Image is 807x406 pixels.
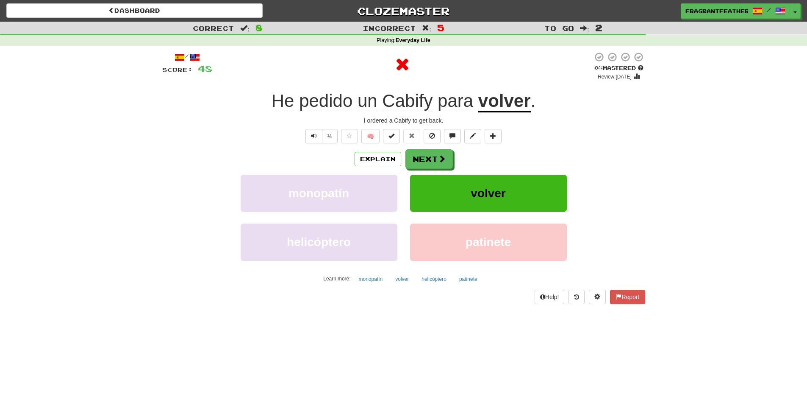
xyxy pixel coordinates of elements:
span: monopatín [288,187,349,200]
span: Cabify [382,91,433,111]
button: monopatín [241,175,397,212]
span: para [438,91,473,111]
span: 48 [198,63,212,74]
span: . [531,91,536,111]
button: helicóptero [241,224,397,260]
span: 2 [595,22,602,33]
button: Explain [355,152,401,166]
span: He [272,91,294,111]
span: patinete [466,235,511,249]
span: : [240,25,250,32]
span: Score: [162,66,193,73]
button: volver [391,273,413,286]
button: Set this sentence to 100% Mastered (alt+m) [383,129,400,143]
button: monopatín [354,273,387,286]
button: Discuss sentence (alt+u) [444,129,461,143]
span: FragrantFeather6456 [685,7,748,15]
div: I ordered a Cabify to get back. [162,116,645,125]
span: Incorrect [363,24,416,32]
a: Clozemaster [275,3,532,18]
button: Round history (alt+y) [569,290,585,304]
button: patinete [410,224,567,260]
span: / [767,7,771,13]
span: To go [544,24,574,32]
button: Next [405,149,453,169]
span: helicóptero [287,235,351,249]
button: Add to collection (alt+a) [485,129,502,143]
button: 🧠 [361,129,380,143]
button: ½ [322,129,338,143]
small: Learn more: [323,276,350,282]
span: pedido [299,91,352,111]
button: Edit sentence (alt+d) [464,129,481,143]
small: Review: [DATE] [598,74,632,80]
span: 5 [437,22,444,33]
span: un [358,91,377,111]
strong: Everyday Life [396,37,430,43]
u: volver [478,91,531,112]
div: / [162,52,212,62]
span: : [580,25,589,32]
button: Ignore sentence (alt+i) [424,129,441,143]
button: Report [610,290,645,304]
a: FragrantFeather6456 / [681,3,790,19]
a: Dashboard [6,3,263,18]
button: Help! [535,290,565,304]
button: helicóptero [417,273,451,286]
span: 8 [255,22,263,33]
div: Text-to-speech controls [304,129,338,143]
div: Mastered [593,64,645,72]
span: 0 % [594,64,603,71]
span: Correct [193,24,234,32]
span: : [422,25,431,32]
button: patinete [455,273,482,286]
button: Reset to 0% Mastered (alt+r) [403,129,420,143]
button: volver [410,175,567,212]
span: volver [471,187,506,200]
button: Favorite sentence (alt+f) [341,129,358,143]
button: Play sentence audio (ctl+space) [305,129,322,143]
